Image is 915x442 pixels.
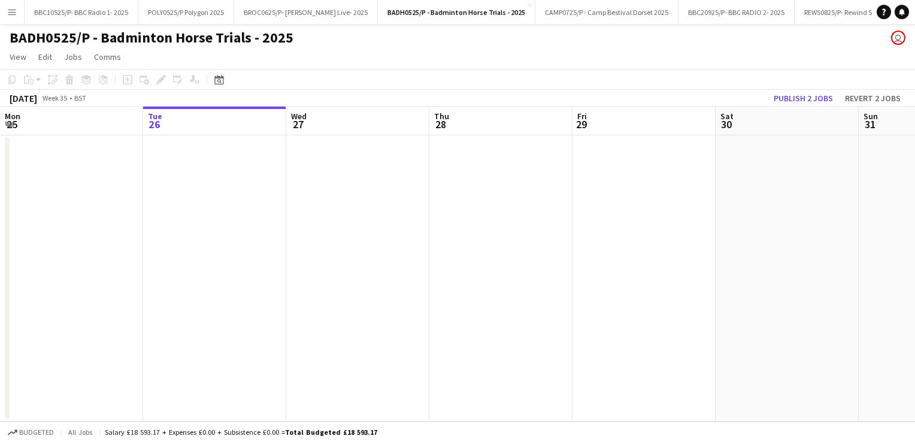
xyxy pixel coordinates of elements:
button: POLY0525/P Polygon 2025 [138,1,234,24]
span: 31 [862,117,878,131]
span: Sat [720,111,734,122]
span: Mon [5,111,20,122]
div: Salary £18 593.17 + Expenses £0.00 + Subsistence £0.00 = [105,428,377,437]
span: Week 35 [40,93,69,102]
button: Revert 2 jobs [840,90,905,106]
button: BROC0625/P- [PERSON_NAME] Live- 2025 [234,1,378,24]
button: Budgeted [6,426,56,439]
span: 28 [432,117,449,131]
span: Jobs [64,52,82,62]
h1: BADH0525/P - Badminton Horse Trials - 2025 [10,29,293,47]
span: 27 [289,117,307,131]
span: Edit [38,52,52,62]
span: 29 [575,117,587,131]
span: Fri [577,111,587,122]
span: Wed [291,111,307,122]
div: [DATE] [10,92,37,104]
span: 30 [719,117,734,131]
button: BBC10525/P- BBC Radio 1- 2025 [25,1,138,24]
span: All jobs [66,428,95,437]
a: Edit [34,49,57,65]
button: BADH0525/P - Badminton Horse Trials - 2025 [378,1,535,24]
span: Tue [148,111,162,122]
span: Budgeted [19,428,54,437]
span: 26 [146,117,162,131]
span: View [10,52,26,62]
span: 25 [3,117,20,131]
a: Jobs [59,49,87,65]
div: BST [74,93,86,102]
span: Thu [434,111,449,122]
span: Sun [864,111,878,122]
app-user-avatar: Grace Shorten [891,31,905,45]
a: Comms [89,49,126,65]
button: REWS0825/P- Rewind South- 2025 [795,1,914,24]
button: Publish 2 jobs [769,90,838,106]
button: BBC20925/P- BBC RADIO 2- 2025 [678,1,795,24]
button: CAMP0725/P - Camp Bestival Dorset 2025 [535,1,678,24]
a: View [5,49,31,65]
span: Comms [94,52,121,62]
span: Total Budgeted £18 593.17 [285,428,377,437]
